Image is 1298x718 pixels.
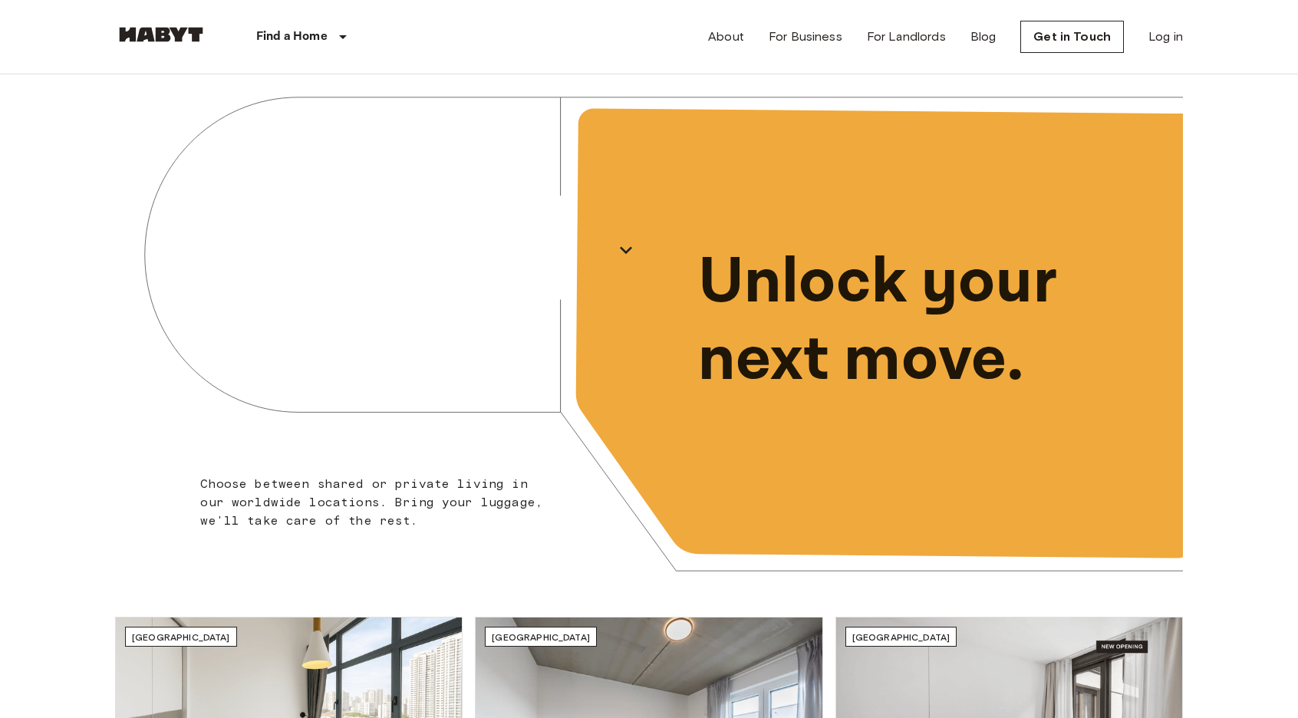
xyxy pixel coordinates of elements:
span: [GEOGRAPHIC_DATA] [492,631,590,643]
p: Choose between shared or private living in our worldwide locations. Bring your luggage, we'll tak... [200,475,552,530]
p: Find a Home [256,28,328,46]
img: Habyt [115,27,207,42]
a: Blog [970,28,997,46]
a: For Business [769,28,842,46]
a: Log in [1148,28,1183,46]
a: Get in Touch [1020,21,1124,53]
span: [GEOGRAPHIC_DATA] [132,631,230,643]
span: [GEOGRAPHIC_DATA] [852,631,950,643]
a: For Landlords [867,28,946,46]
a: About [708,28,744,46]
p: Unlock your next move. [698,244,1158,399]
